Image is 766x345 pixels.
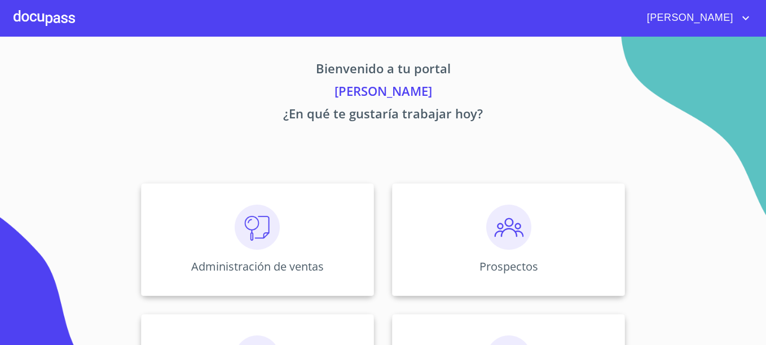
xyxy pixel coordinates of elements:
[191,259,324,274] p: Administración de ventas
[639,9,752,27] button: account of current user
[235,205,280,250] img: consulta.png
[36,104,730,127] p: ¿En qué te gustaría trabajar hoy?
[36,59,730,82] p: Bienvenido a tu portal
[639,9,739,27] span: [PERSON_NAME]
[479,259,538,274] p: Prospectos
[36,82,730,104] p: [PERSON_NAME]
[486,205,531,250] img: prospectos.png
